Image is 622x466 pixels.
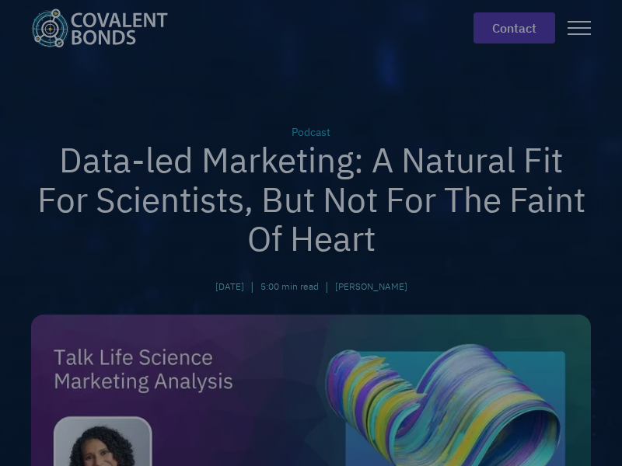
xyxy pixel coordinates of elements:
div: Podcast [31,124,591,141]
a: contact [473,12,555,43]
div: | [250,277,254,296]
div: [DATE] [215,280,244,294]
img: Covalent Bonds White / Teal Logo [31,9,168,47]
a: home [31,9,180,47]
h1: Data-led Marketing: A Natural Fit For Scientists, But Not For The Faint Of Heart [31,141,591,259]
div: | [325,277,329,296]
a: [PERSON_NAME] [335,280,407,294]
div: 5:00 min read [260,280,319,294]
